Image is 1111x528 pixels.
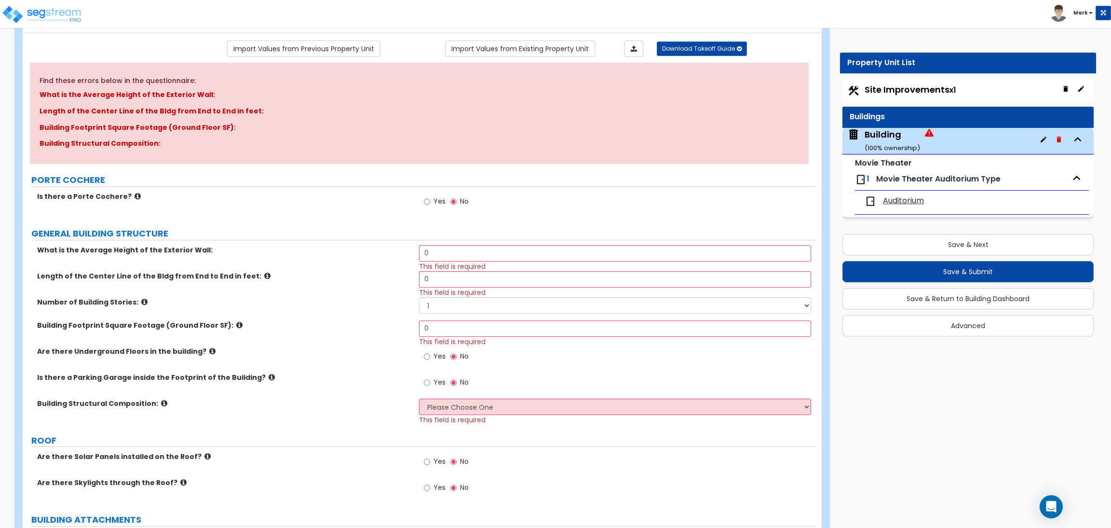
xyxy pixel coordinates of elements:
span: Movie Theater Auditorium Type [876,173,1001,184]
div: Building [865,128,920,153]
label: Building Structural Composition: [37,399,412,408]
span: This field is required [419,288,486,297]
p: Building Structural Composition: [40,138,799,150]
span: No [460,377,469,387]
label: Building Footprint Square Footage (Ground Floor SF): [37,320,412,330]
span: No [460,457,469,466]
i: click for more info! [264,272,271,279]
span: Auditorium [883,195,924,207]
span: Yes [434,377,446,387]
input: Yes [424,483,430,493]
span: No [460,196,469,206]
label: ROOF [31,434,816,447]
span: This field is required [419,415,486,425]
div: Open Intercom Messenger [1040,495,1063,518]
input: Yes [424,196,430,207]
span: This field is required [419,337,486,347]
input: Yes [424,377,430,388]
h5: Find these errors below in the questionnaire: [40,77,799,84]
label: BUILDING ATTACHMENTS [31,514,816,526]
b: Mark [1073,9,1088,16]
i: click for more info! [141,298,148,306]
input: No [450,377,457,388]
label: Length of the Center Line of the Bldg from End to End in feet: [37,271,412,281]
input: No [450,351,457,362]
small: Movie Theater [855,157,912,168]
span: Yes [434,457,446,466]
a: Import the dynamic attribute values from previous properties. [227,41,380,57]
label: Is there a Porte Cochere? [37,192,412,201]
span: Yes [434,196,446,206]
p: Length of the Center Line of the Bldg from End to End in feet: [40,106,799,117]
span: Site Improvements [865,83,956,96]
span: No [460,351,469,361]
span: 1 [867,173,869,184]
label: PORTE COCHERE [31,174,816,186]
div: Buildings [850,111,1086,123]
i: click for more info! [236,321,243,329]
label: Are there Skylights through the Roof? [37,478,412,487]
small: x1 [949,85,956,95]
span: This field is required [419,262,486,271]
input: Yes [424,351,430,362]
input: Yes [424,457,430,467]
input: No [450,457,457,467]
p: What is the Average Height of the Exterior Wall: [40,89,799,101]
a: Import the dynamic attribute values from existing properties. [445,41,595,57]
i: click for more info! [180,479,187,486]
img: door.png [865,195,876,207]
span: Building [847,128,934,153]
label: What is the Average Height of the Exterior Wall: [37,245,412,255]
i: click for more info! [161,400,167,407]
img: Construction.png [847,84,860,97]
input: No [450,196,457,207]
span: Yes [434,483,446,492]
i: click for more info! [209,347,216,355]
p: Building Footprint Square Footage (Ground Floor SF): [40,122,799,134]
img: logo_pro_r.png [1,5,83,24]
button: Advanced [842,315,1094,336]
img: building.svg [847,128,860,141]
i: click for more info! [204,453,211,460]
label: Number of Building Stories: [37,297,412,307]
img: avatar.png [1050,5,1067,22]
img: door.png [855,174,867,185]
span: Download Takeoff Guide [662,44,735,53]
label: Are there Solar Panels installed on the Roof? [37,452,412,461]
label: Is there a Parking Garage inside the Footprint of the Building? [37,373,412,382]
button: Save & Submit [842,261,1094,282]
button: Save & Return to Building Dashboard [842,288,1094,309]
button: Download Takeoff Guide [657,42,747,56]
label: GENERAL BUILDING STRUCTURE [31,227,816,240]
small: ( 100 % ownership) [865,143,920,153]
i: click for more info! [135,193,141,200]
span: Yes [434,351,446,361]
div: Property Unit List [847,57,1089,69]
label: Are there Underground Floors in the building? [37,347,412,356]
button: Save & Next [842,234,1094,255]
input: No [450,483,457,493]
span: No [460,483,469,492]
i: click for more info! [269,374,275,381]
a: Import the dynamic attributes value through Excel sheet [624,41,643,57]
